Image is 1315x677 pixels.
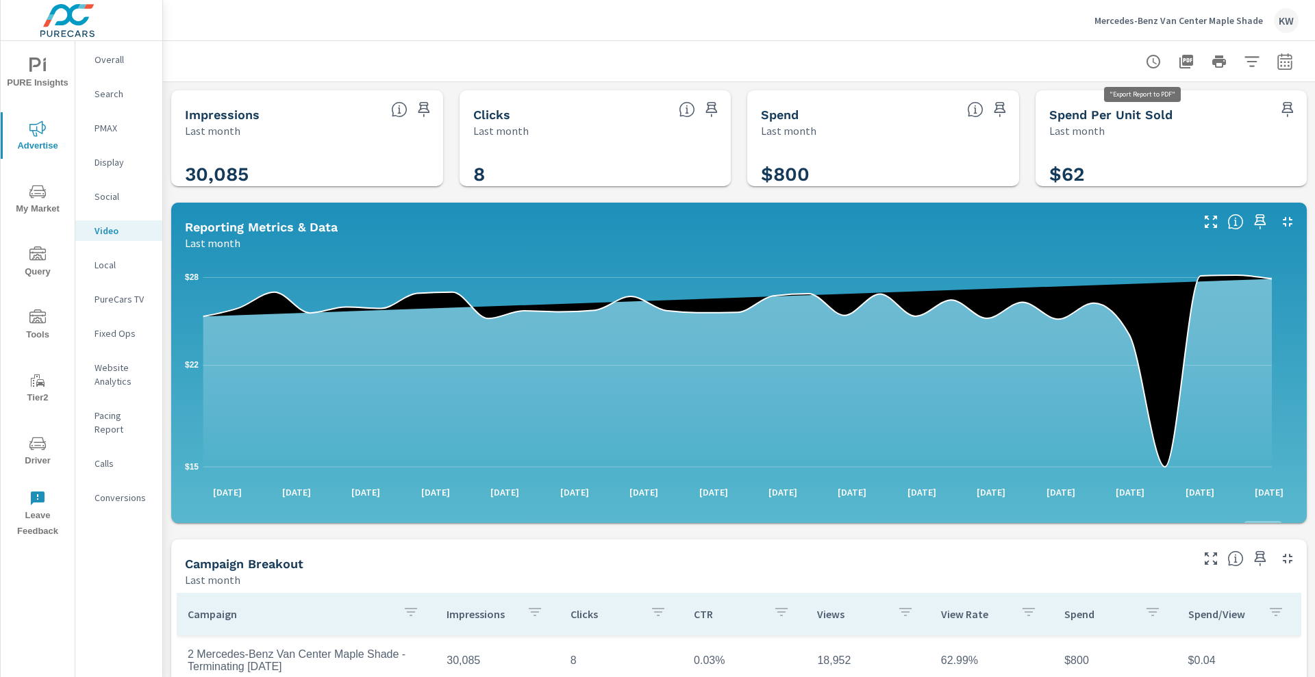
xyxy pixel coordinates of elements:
p: [DATE] [551,485,599,499]
p: [DATE] [690,485,738,499]
h5: Reporting Metrics & Data [185,220,338,234]
div: Search [75,84,162,104]
div: Video [75,220,162,241]
h3: $800 [761,163,1005,186]
span: My Market [5,183,71,217]
p: Search [95,87,151,101]
p: Pacing Report [95,409,151,436]
h5: Spend [761,107,799,122]
p: [DATE] [1245,485,1293,499]
text: $28 [185,272,199,282]
h5: Campaign Breakout [185,557,303,571]
h5: Spend Per Unit Sold [1049,107,1173,122]
p: [DATE] [759,485,807,499]
p: [DATE] [412,485,460,499]
p: Campaign [188,607,392,621]
h3: 30,085 [185,163,429,186]
p: Video [95,224,151,238]
p: Display [95,155,151,169]
h5: Clicks [473,107,510,122]
span: Save this to your personalized report [1249,548,1271,570]
h3: 8 [473,163,718,186]
p: Clicks [571,607,639,621]
p: [DATE] [481,485,529,499]
p: Last month [1049,123,1105,139]
span: The number of times an ad was shown on your behalf. [391,101,408,118]
span: The amount of money spent on advertising during the period. [967,101,984,118]
div: Local [75,255,162,275]
button: Minimize Widget [1277,211,1299,233]
p: Last month [185,235,240,251]
p: [DATE] [828,485,876,499]
div: Social [75,186,162,207]
span: Driver [5,435,71,469]
text: $15 [185,462,199,472]
h3: $62 [1049,163,1294,186]
span: This is a summary of Video performance results by campaign. Each column can be sorted. [1227,550,1244,567]
p: Overall [95,53,151,66]
span: Query [5,246,71,280]
span: Save this to your personalized report [413,99,435,120]
p: Website Analytics [95,361,151,388]
div: Website Analytics [75,357,162,392]
p: Last month [473,123,529,139]
div: Display [75,152,162,173]
div: PMAX [75,118,162,138]
p: Fixed Ops [95,327,151,340]
p: Spend [1064,607,1133,621]
p: Mercedes-Benz Van Center Maple Shade [1094,14,1263,27]
button: Make Fullscreen [1200,211,1222,233]
h5: Impressions [185,107,260,122]
p: Spend/View [1188,607,1257,621]
p: View Rate [941,607,1010,621]
span: Understand Video data over time and see how metrics compare to each other. [1227,214,1244,230]
p: Conversions [95,491,151,504]
p: Last month [185,123,240,139]
p: Last month [761,123,816,139]
p: [DATE] [1037,485,1085,499]
span: Save this to your personalized report [1277,99,1299,120]
span: Advertise [5,120,71,154]
p: [DATE] [203,485,251,499]
div: PureCars TV [75,289,162,309]
p: [DATE] [1106,485,1154,499]
div: Conversions [75,487,162,508]
span: Save this to your personalized report [701,99,723,120]
p: [DATE] [967,485,1015,499]
div: Pacing Report [75,405,162,439]
span: The number of times an ad was clicked by a consumer. [679,101,695,118]
p: CTR [694,607,762,621]
button: Make Fullscreen [1200,548,1222,570]
p: [DATE] [342,485,390,499]
p: [DATE] [898,485,946,499]
p: Calls [95,457,151,470]
span: Tools [5,309,71,343]
div: Calls [75,453,162,474]
span: Save this to your personalized report [1249,211,1271,233]
text: $22 [185,360,199,370]
span: PURE Insights [5,58,71,91]
div: KW [1274,8,1299,33]
div: nav menu [1,41,75,545]
p: Views [817,607,886,621]
span: Save this to your personalized report [989,99,1011,120]
span: Leave Feedback [5,490,71,539]
p: [DATE] [620,485,668,499]
button: Minimize Widget [1277,548,1299,570]
p: [DATE] [1176,485,1224,499]
p: Social [95,190,151,203]
p: PMAX [95,121,151,135]
p: [DATE] [273,485,321,499]
p: PureCars TV [95,292,151,306]
p: Last month [185,572,240,588]
div: Overall [75,49,162,70]
p: Local [95,258,151,272]
div: Fixed Ops [75,323,162,344]
span: Tier2 [5,372,71,406]
p: Impressions [447,607,515,621]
